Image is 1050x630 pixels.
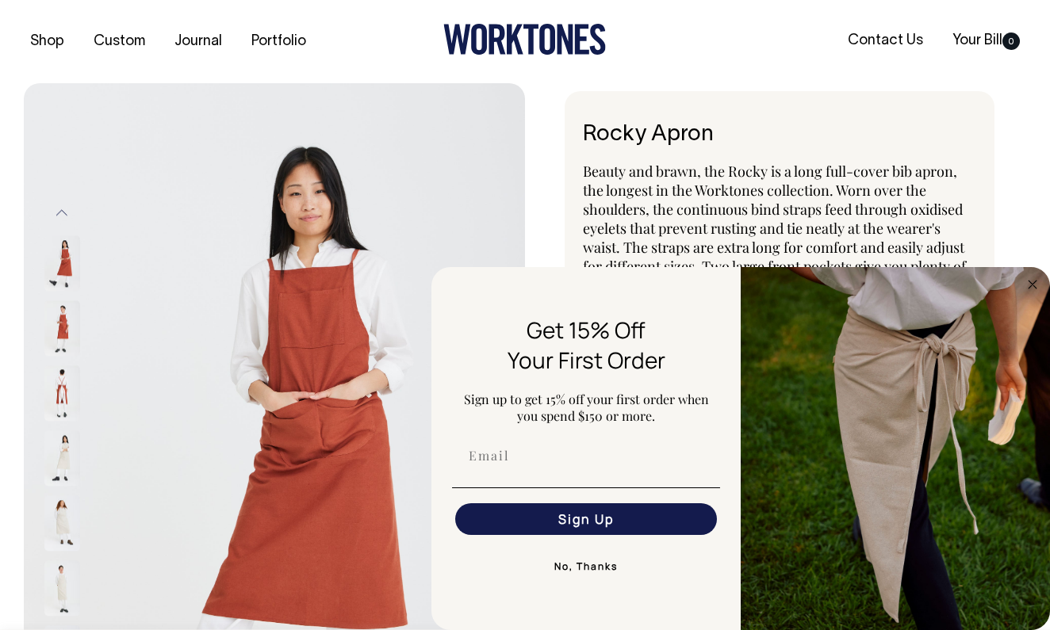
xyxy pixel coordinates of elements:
[24,29,71,55] a: Shop
[168,29,228,55] a: Journal
[508,345,665,375] span: Your First Order
[87,29,151,55] a: Custom
[44,495,80,551] img: natural
[455,503,717,535] button: Sign Up
[583,123,976,147] h1: Rocky Apron
[44,300,80,356] img: rust
[1023,275,1042,294] button: Close dialog
[50,196,74,231] button: Previous
[527,315,646,345] span: Get 15% Off
[841,28,929,54] a: Contact Us
[44,430,80,486] img: natural
[245,29,312,55] a: Portfolio
[583,162,966,295] span: Beauty and brawn, the Rocky is a long full-cover bib apron, the longest in the Worktones collecti...
[464,391,709,424] span: Sign up to get 15% off your first order when you spend $150 or more.
[431,267,1050,630] div: FLYOUT Form
[452,551,720,582] button: No, Thanks
[741,267,1050,630] img: 5e34ad8f-4f05-4173-92a8-ea475ee49ac9.jpeg
[44,560,80,616] img: natural
[44,365,80,421] img: rust
[44,235,80,291] img: rust
[1002,32,1020,50] span: 0
[455,440,717,472] input: Email
[946,28,1026,54] a: Your Bill0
